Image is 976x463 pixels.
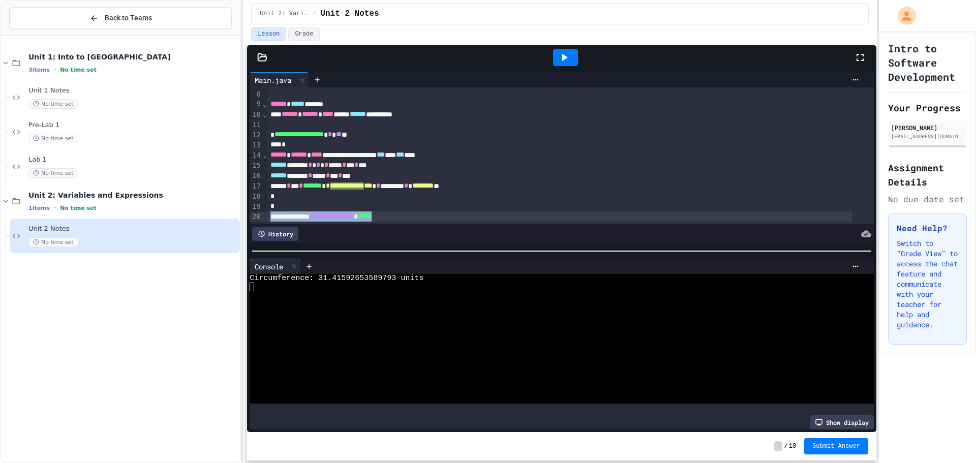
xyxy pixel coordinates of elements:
div: Console [250,259,301,274]
div: History [252,227,298,241]
span: Back to Teams [105,13,152,23]
span: Circumference: 31.41592653589793 units [250,274,423,283]
span: • [54,66,56,74]
h3: Need Help? [897,222,958,234]
div: 17 [250,181,262,192]
div: 11 [250,120,262,130]
div: My Account [887,4,919,27]
button: Grade [288,27,320,41]
span: No time set [28,99,78,109]
span: 10 [789,442,796,450]
span: • [54,204,56,212]
span: Unit 1 Notes [28,86,238,95]
div: [PERSON_NAME] [891,123,964,132]
div: 10 [250,110,262,120]
h1: Intro to Software Development [888,41,967,84]
span: 1 items [28,205,50,211]
span: No time set [28,237,78,247]
div: Console [250,261,288,272]
span: Unit 2: Variables and Expressions [28,191,238,200]
span: No time set [60,205,97,211]
span: 3 items [28,67,50,73]
div: [EMAIL_ADDRESS][DOMAIN_NAME] [891,133,964,140]
div: 13 [250,140,262,150]
div: Show display [810,415,874,429]
span: Unit 2 Notes [28,225,238,233]
div: 15 [250,161,262,171]
div: 20 [250,212,262,222]
div: 14 [250,150,262,161]
div: Main.java [250,72,309,87]
button: Back to Teams [9,7,232,29]
div: 8 [250,89,262,100]
span: No time set [28,168,78,178]
span: No time set [28,134,78,143]
div: 19 [250,202,262,212]
span: Unit 2: Variables and Expressions [260,10,309,18]
span: Submit Answer [812,442,860,450]
span: - [774,441,782,451]
span: Lab 1 [28,156,238,164]
h2: Your Progress [888,101,967,115]
div: Main.java [250,75,296,85]
span: No time set [60,67,97,73]
div: 12 [250,130,262,140]
h2: Assignment Details [888,161,967,189]
p: Switch to "Grade View" to access the chat feature and communicate with your teacher for help and ... [897,238,958,330]
span: Fold line [262,151,267,159]
span: Fold line [262,100,267,108]
span: Unit 1: Into to [GEOGRAPHIC_DATA] [28,52,238,61]
button: Submit Answer [804,438,868,454]
span: Fold line [262,110,267,118]
div: 16 [250,171,262,181]
span: / [313,10,316,18]
span: Unit 2 Notes [320,8,379,20]
span: Pre-Lab 1 [28,121,238,130]
div: No due date set [888,193,967,205]
div: 18 [250,192,262,202]
span: / [784,442,788,450]
button: Lesson [251,27,286,41]
div: 9 [250,99,262,109]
